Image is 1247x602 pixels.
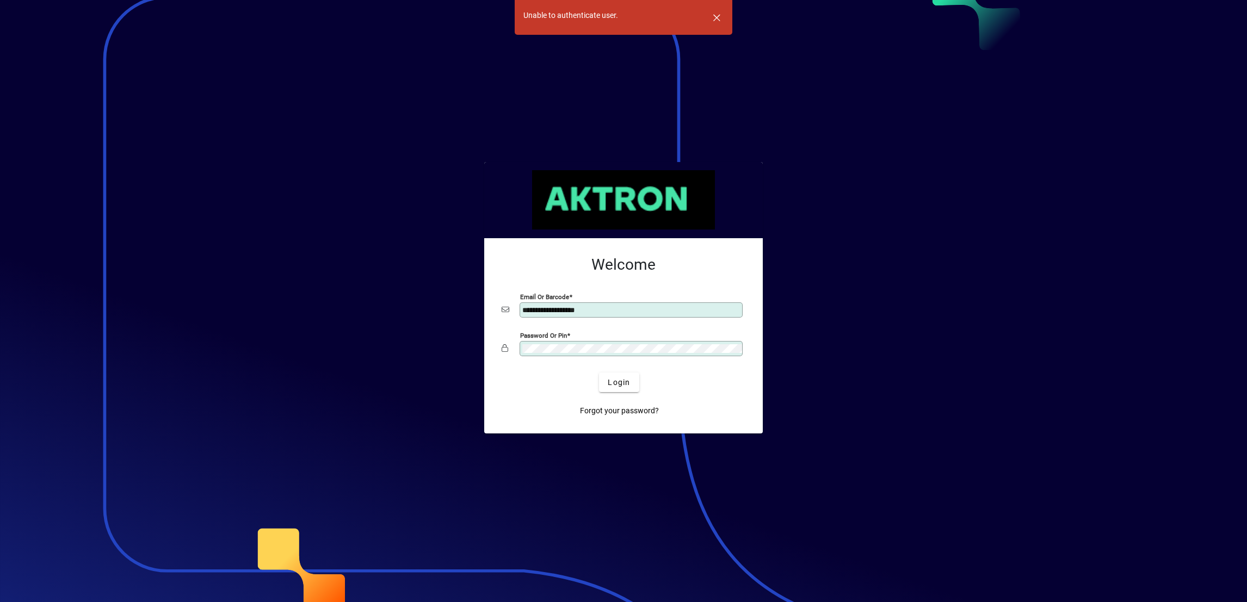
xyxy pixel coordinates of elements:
mat-label: Email or Barcode [520,293,569,301]
button: Dismiss [703,4,730,30]
h2: Welcome [502,256,745,274]
span: Login [608,377,630,388]
mat-label: Password or Pin [520,332,567,339]
span: Forgot your password? [580,405,659,417]
div: Unable to authenticate user. [523,10,618,21]
button: Login [599,373,639,392]
a: Forgot your password? [576,401,663,420]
